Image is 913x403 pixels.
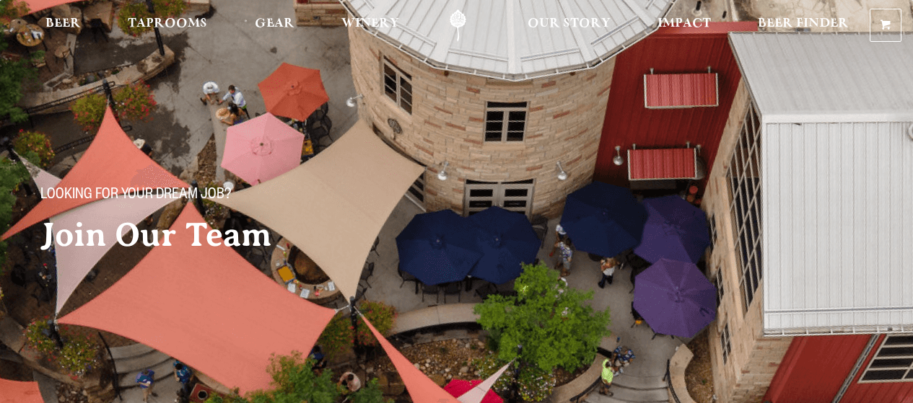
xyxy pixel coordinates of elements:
a: Our Story [518,9,620,42]
span: Gear [255,18,294,30]
a: Beer Finder [748,9,858,42]
span: Impact [658,18,711,30]
span: Looking for your dream job? [40,187,231,205]
span: Beer [45,18,81,30]
a: Gear [245,9,304,42]
h2: Join Our Team [40,217,491,253]
a: Odell Home [431,9,485,42]
a: Winery [332,9,409,42]
span: Taprooms [128,18,207,30]
a: Beer [36,9,90,42]
span: Our Story [528,18,611,30]
span: Winery [341,18,399,30]
a: Impact [648,9,720,42]
span: Beer Finder [758,18,849,30]
a: Taprooms [118,9,217,42]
